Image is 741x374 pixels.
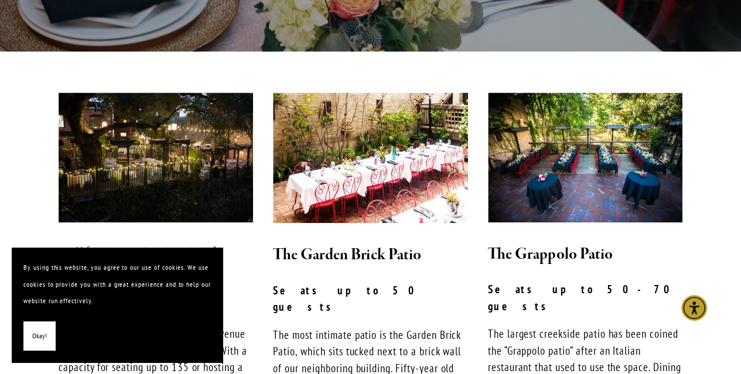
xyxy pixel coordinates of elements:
p: By using this website, you agree to our use of cookies. We use cookies to provide you with a grea... [23,259,211,310]
button: Okay! [23,321,56,351]
section: Cookie banner [12,248,223,362]
img: bricks.jpg [273,92,467,223]
img: Our Grappolo Patio seats 50 to 70 guests. [488,92,682,222]
h2: The Grappolo Patio [488,242,682,267]
h2: Full [PERSON_NAME] [59,242,253,267]
div: Accessibility Menu [681,295,707,321]
span: Okay! [32,328,47,345]
strong: Seats up to 50-70 guests [488,282,691,313]
strong: Seats up to 50 guests [273,283,435,314]
h2: The Garden Brick Patio [273,243,467,267]
img: novo-restaurant-lounge-patio-33_v2.jpg [59,92,253,222]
